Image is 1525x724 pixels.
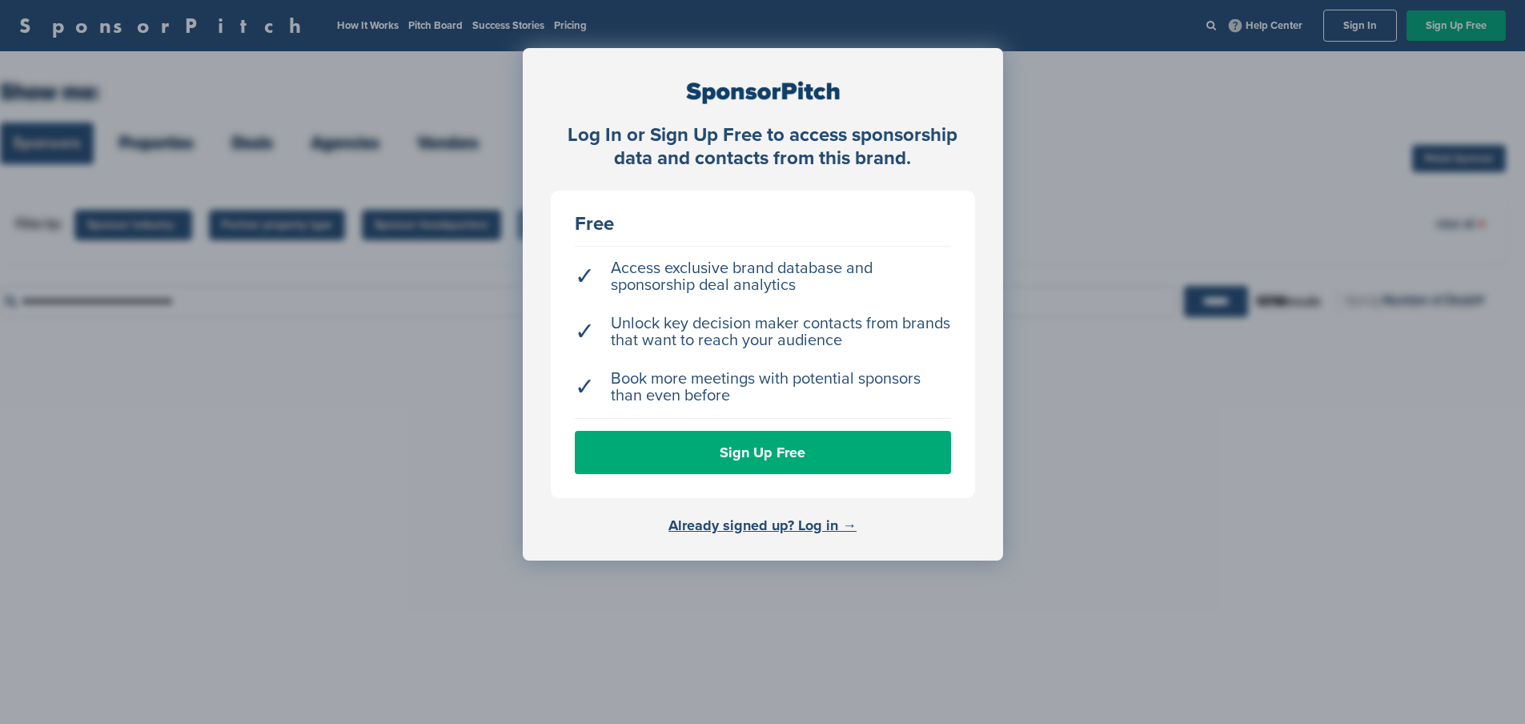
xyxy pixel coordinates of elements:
[575,379,595,396] span: ✓
[575,308,951,357] li: Unlock key decision maker contacts from brands that want to reach your audience
[575,431,951,474] a: Sign Up Free
[551,124,975,171] div: Log In or Sign Up Free to access sponsorship data and contacts from this brand.
[575,215,951,234] div: Free
[668,517,857,534] a: Already signed up? Log in →
[575,363,951,412] li: Book more meetings with potential sponsors than even before
[575,324,595,340] span: ✓
[575,268,595,285] span: ✓
[575,252,951,302] li: Access exclusive brand database and sponsorship deal analytics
